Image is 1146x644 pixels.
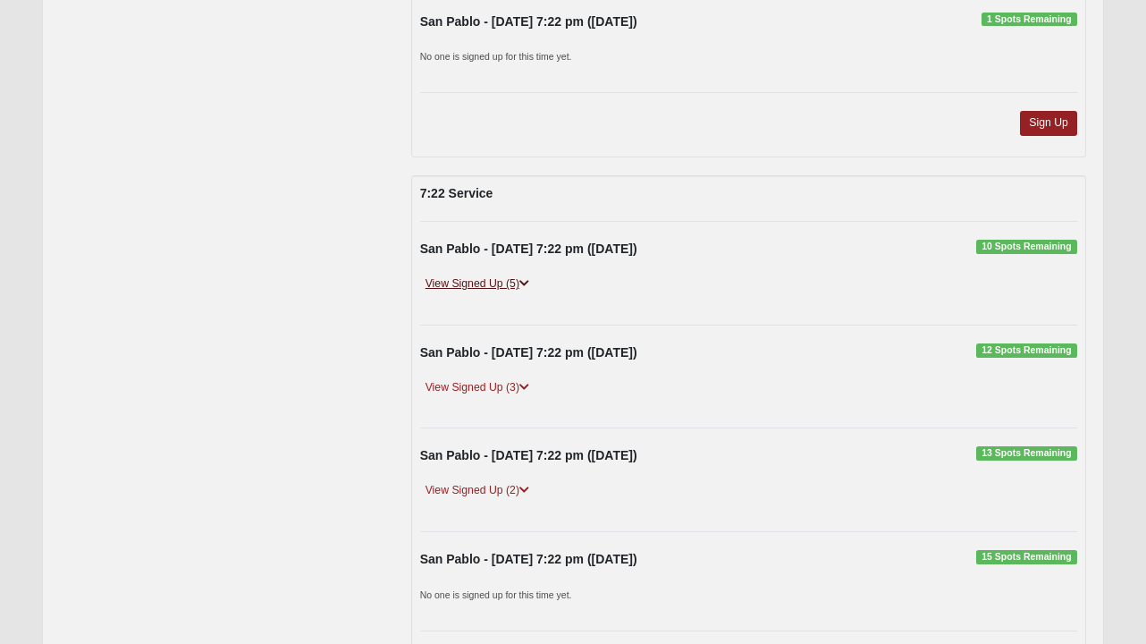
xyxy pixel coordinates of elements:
[976,446,1077,461] span: 13 Spots Remaining
[976,343,1077,358] span: 12 Spots Remaining
[420,14,637,29] strong: San Pablo - [DATE] 7:22 pm ([DATE])
[420,186,493,200] strong: 7:22 Service
[420,241,637,256] strong: San Pablo - [DATE] 7:22 pm ([DATE])
[420,378,535,397] a: View Signed Up (3)
[420,481,535,500] a: View Signed Up (2)
[1020,111,1077,135] a: Sign Up
[976,240,1077,254] span: 10 Spots Remaining
[420,448,637,462] strong: San Pablo - [DATE] 7:22 pm ([DATE])
[420,552,637,566] strong: San Pablo - [DATE] 7:22 pm ([DATE])
[420,345,637,360] strong: San Pablo - [DATE] 7:22 pm ([DATE])
[420,51,572,62] small: No one is signed up for this time yet.
[982,13,1077,27] span: 1 Spots Remaining
[420,275,535,293] a: View Signed Up (5)
[976,550,1077,564] span: 15 Spots Remaining
[420,589,572,600] small: No one is signed up for this time yet.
